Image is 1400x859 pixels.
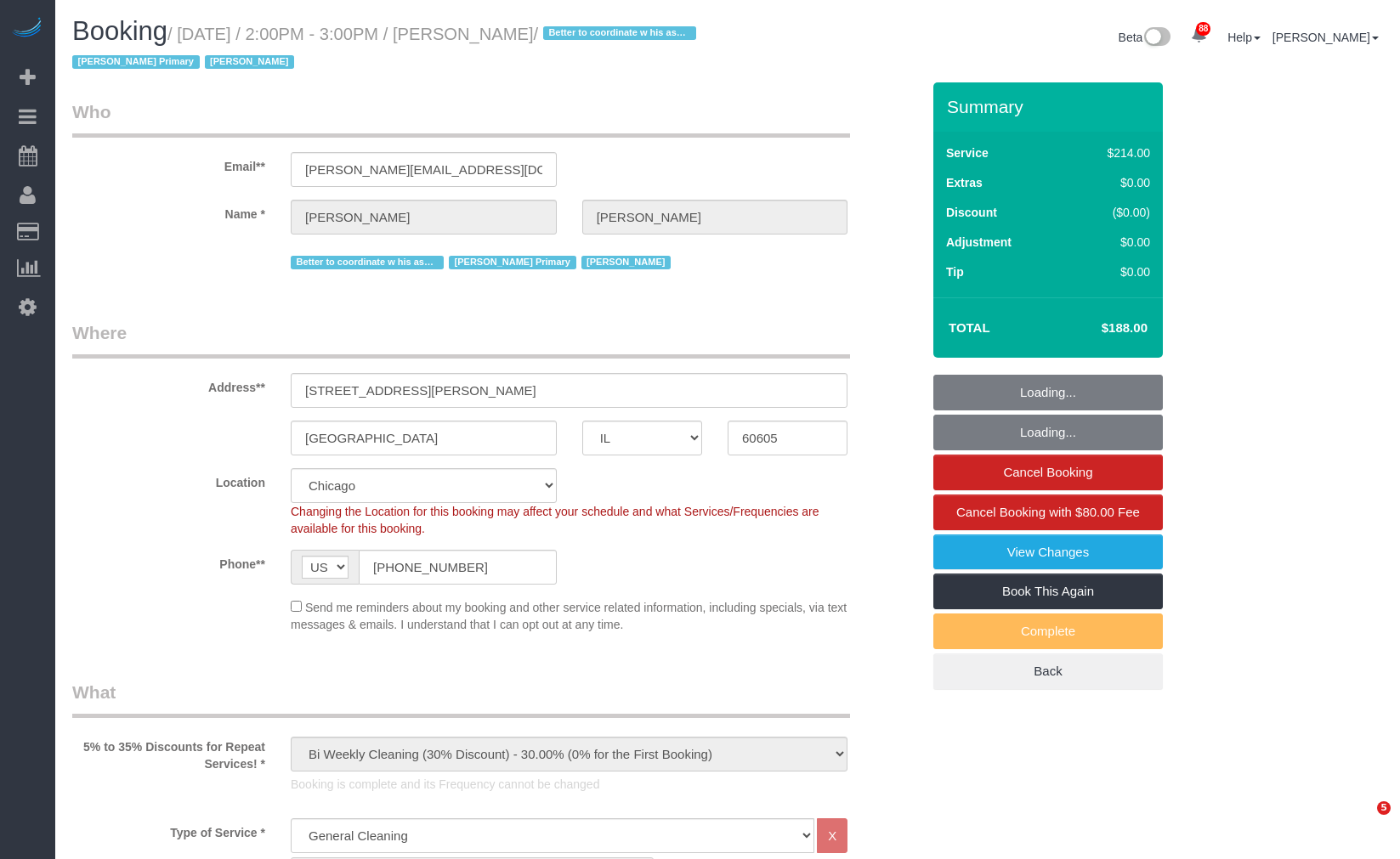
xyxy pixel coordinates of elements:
[1051,321,1148,336] h4: $188.00
[291,776,847,793] p: Booking is complete and its Frequency cannot be changed
[1182,17,1216,54] a: 88
[933,653,1163,689] a: Back
[72,99,850,138] legend: Who
[1142,27,1170,49] img: New interface
[947,97,1154,116] h3: Summary
[291,256,444,269] span: Better to coordinate w his assistant [PERSON_NAME] email in work order
[956,505,1140,519] span: Cancel Booking with $80.00 Fee
[291,601,847,631] span: Send me reminders about my booking and other service related information, including specials, via...
[1071,204,1150,221] div: ($0.00)
[1377,801,1391,815] span: 5
[1272,31,1379,44] a: [PERSON_NAME]
[728,421,847,455] input: Zip Code**
[1119,31,1171,44] a: Beta
[72,680,850,718] legend: What
[60,732,278,772] label: 5% to 35% Discounts for Repeat Services! *
[205,55,294,69] span: [PERSON_NAME]
[946,174,983,191] label: Extras
[72,25,701,72] small: / [DATE] / 2:00PM - 3:00PM / [PERSON_NAME]
[72,55,200,69] span: [PERSON_NAME] Primary
[1071,234,1150,251] div: $0.00
[1071,263,1150,280] div: $0.00
[1342,801,1383,842] iframe: Intercom live chat
[72,320,850,359] legend: Where
[10,17,44,41] img: Automaid Logo
[933,574,1163,609] a: Book This Again
[60,468,278,491] label: Location
[933,455,1163,490] a: Cancel Booking
[60,200,278,223] label: Name *
[543,26,696,40] span: Better to coordinate w his assistant [PERSON_NAME] email in work order
[60,818,278,841] label: Type of Service *
[933,534,1163,570] a: View Changes
[946,204,997,221] label: Discount
[291,200,557,235] input: First Name**
[581,256,671,269] span: [PERSON_NAME]
[449,256,576,269] span: [PERSON_NAME] Primary
[946,144,989,161] label: Service
[1196,22,1210,36] span: 88
[291,505,819,535] span: Changing the Location for this booking may affect your schedule and what Services/Frequencies are...
[1071,174,1150,191] div: $0.00
[1071,144,1150,161] div: $214.00
[933,494,1163,530] a: Cancel Booking with $80.00 Fee
[946,263,964,280] label: Tip
[1227,31,1261,44] a: Help
[949,320,990,335] strong: Total
[582,200,848,235] input: Last Name*
[72,16,167,46] span: Booking
[946,234,1012,251] label: Adjustment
